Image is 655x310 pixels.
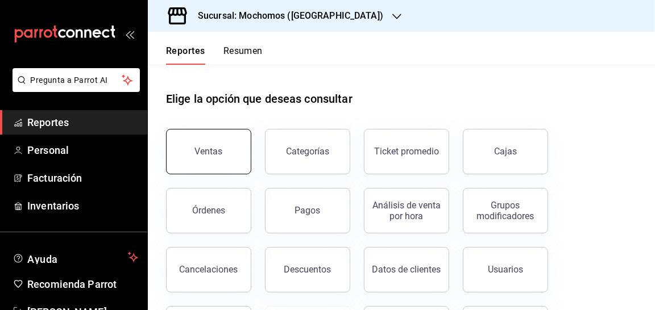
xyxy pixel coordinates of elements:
div: Categorías [286,146,329,157]
div: Datos de clientes [372,264,441,275]
a: Cajas [463,129,548,174]
button: Análisis de venta por hora [364,188,449,233]
button: Pregunta a Parrot AI [13,68,140,92]
div: Ticket promedio [374,146,439,157]
span: Recomienda Parrot [27,277,138,292]
button: Resumen [223,45,263,65]
button: Reportes [166,45,205,65]
div: Grupos modificadores [470,200,541,221]
div: navigation tabs [166,45,263,65]
button: Datos de clientes [364,247,449,292]
span: Pregunta a Parrot AI [31,74,122,86]
button: Ventas [166,129,251,174]
button: Grupos modificadores [463,188,548,233]
h1: Elige la opción que deseas consultar [166,90,353,107]
div: Cajas [494,145,517,158]
div: Usuarios [488,264,523,275]
span: Facturación [27,170,138,186]
span: Personal [27,143,138,158]
button: Ticket promedio [364,129,449,174]
div: Cancelaciones [180,264,238,275]
div: Pagos [295,205,321,216]
div: Descuentos [284,264,331,275]
span: Inventarios [27,198,138,213]
div: Ventas [195,146,223,157]
h3: Sucursal: Mochomos ([GEOGRAPHIC_DATA]) [189,9,383,23]
button: Categorías [265,129,350,174]
button: Descuentos [265,247,350,292]
button: Usuarios [463,247,548,292]
button: Cancelaciones [166,247,251,292]
a: Pregunta a Parrot AI [8,82,140,94]
button: open_drawer_menu [125,30,134,39]
button: Pagos [265,188,350,233]
span: Ayuda [27,250,123,264]
span: Reportes [27,115,138,130]
div: Análisis de venta por hora [371,200,442,221]
div: Órdenes [192,205,225,216]
button: Órdenes [166,188,251,233]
